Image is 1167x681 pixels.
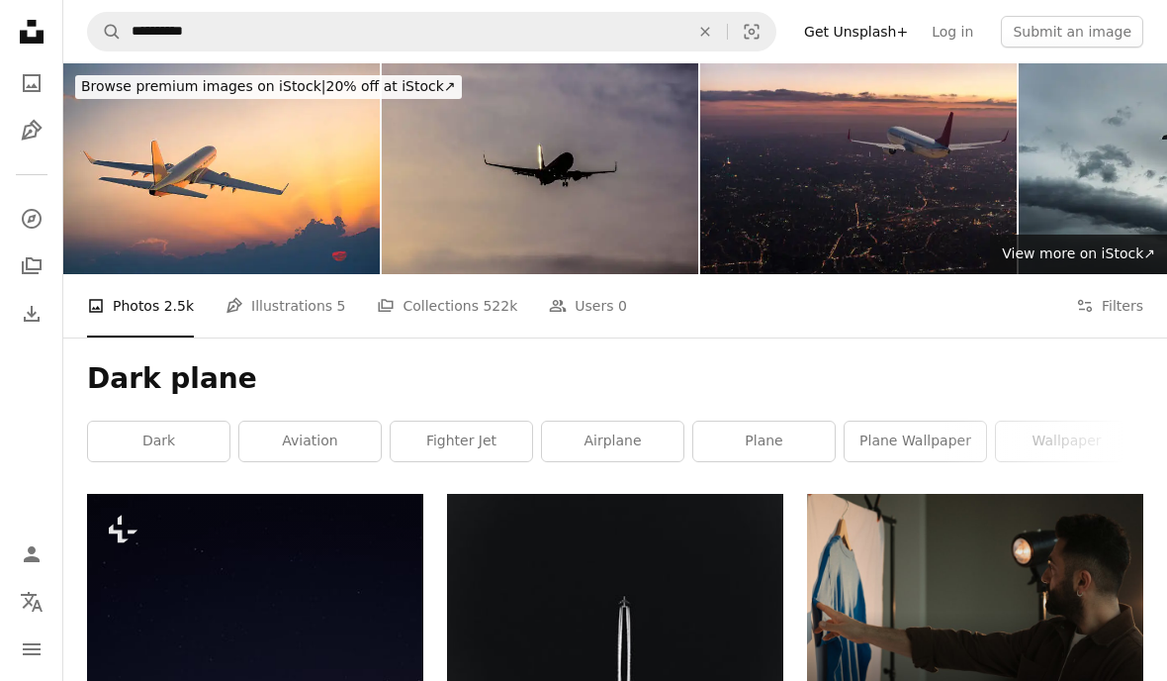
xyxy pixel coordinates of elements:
a: dark [88,422,229,461]
a: Photos [12,63,51,103]
a: Browse premium images on iStock|20% off at iStock↗ [63,63,474,111]
button: Language [12,582,51,622]
a: Log in [920,16,985,48]
a: Log in / Sign up [12,535,51,574]
a: Users 0 [549,274,627,338]
a: Explore [12,199,51,239]
a: fighter jet [391,422,532,461]
button: Submit an image [1001,16,1143,48]
button: Clear [683,13,727,50]
a: aviation [239,422,381,461]
h1: Dark plane [87,361,1143,397]
img: Commercial airplane flying over big city at dusk [700,63,1017,274]
a: Collections 522k [377,274,517,338]
a: plane wallpaper [845,422,986,461]
form: Find visuals sitewide [87,12,776,51]
span: 522k [483,295,517,317]
a: Illustrations [12,111,51,150]
img: Passenger airplane flying above clouds during sunset [63,63,380,274]
button: Search Unsplash [88,13,122,50]
button: Filters [1076,274,1143,338]
a: plane [693,422,835,461]
a: Get Unsplash+ [792,16,920,48]
button: Menu [12,630,51,669]
a: wallpaper [996,422,1137,461]
div: 20% off at iStock ↗ [75,75,462,99]
a: airplane [542,422,683,461]
a: airplane with white smoke [447,597,783,615]
img: A plane is flying through a cloudy sky [382,63,698,274]
a: View more on iStock↗ [990,235,1167,274]
span: 0 [618,295,627,317]
span: 5 [337,295,346,317]
button: Visual search [728,13,775,50]
span: Browse premium images on iStock | [81,78,325,94]
a: Collections [12,246,51,286]
a: Illustrations 5 [225,274,345,338]
span: View more on iStock ↗ [1002,245,1155,261]
a: Download History [12,294,51,334]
